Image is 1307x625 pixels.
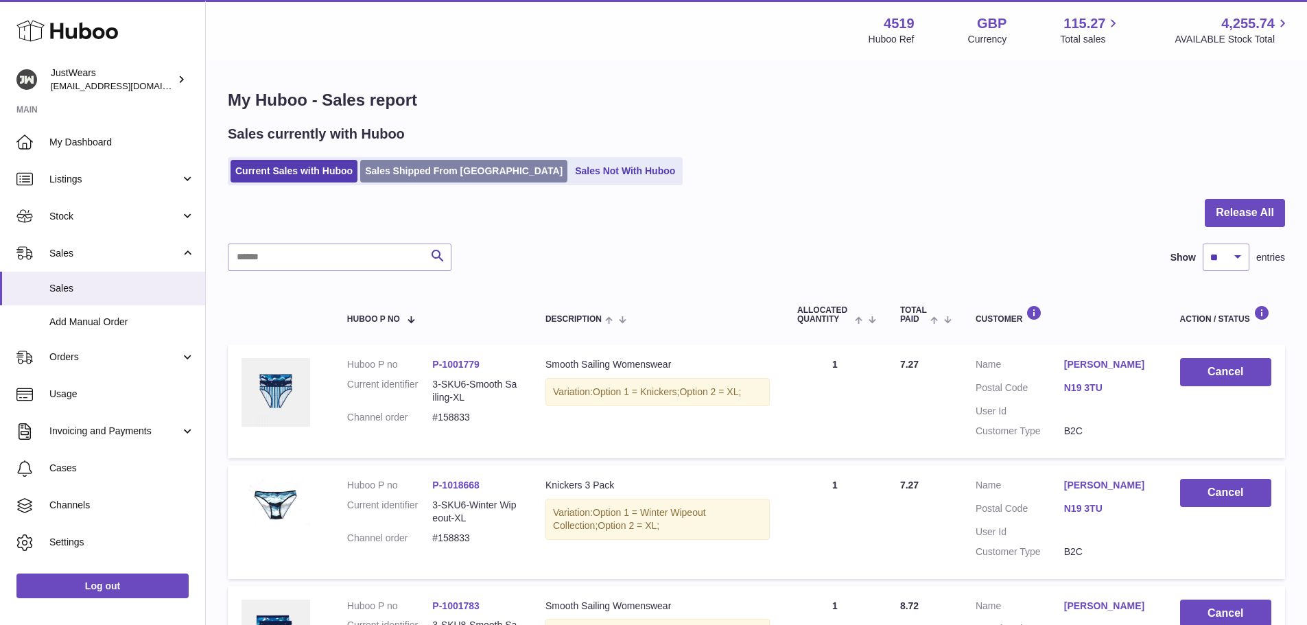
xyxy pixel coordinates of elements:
span: Channels [49,499,195,512]
span: Total sales [1060,33,1121,46]
span: Listings [49,173,180,186]
span: Huboo P no [347,315,400,324]
dd: B2C [1064,545,1153,558]
dd: 3-SKU6-Smooth Sailing-XL [432,378,518,404]
span: Orders [49,351,180,364]
dt: Current identifier [347,378,433,404]
span: Settings [49,536,195,549]
span: [EMAIL_ADDRESS][DOMAIN_NAME] [51,80,202,91]
a: [PERSON_NAME] [1064,358,1153,371]
a: P-1001779 [432,359,480,370]
span: Stock [49,210,180,223]
a: P-1001783 [432,600,480,611]
a: Sales Shipped From [GEOGRAPHIC_DATA] [360,160,567,182]
img: 45191722431970.jpg [242,358,310,427]
button: Cancel [1180,479,1271,507]
span: My Dashboard [49,136,195,149]
span: Invoicing and Payments [49,425,180,438]
span: Sales [49,282,195,295]
span: 7.27 [900,359,919,370]
span: entries [1256,251,1285,264]
div: Smooth Sailing Womenswear [545,600,770,613]
span: ALLOCATED Quantity [797,306,851,324]
button: Cancel [1180,358,1271,386]
dt: User Id [976,526,1064,539]
span: 8.72 [900,600,919,611]
span: 7.27 [900,480,919,491]
a: P-1018668 [432,480,480,491]
img: internalAdmin-4519@internal.huboo.com [16,69,37,90]
div: JustWears [51,67,174,93]
strong: GBP [977,14,1006,33]
span: AVAILABLE Stock Total [1175,33,1291,46]
dd: #158833 [432,411,518,424]
dt: Customer Type [976,425,1064,438]
img: 45191730998384.JPG [242,479,310,525]
dt: Postal Code [976,502,1064,519]
div: Action / Status [1180,305,1271,324]
span: Add Manual Order [49,316,195,329]
h1: My Huboo - Sales report [228,89,1285,111]
dt: Name [976,600,1064,616]
span: Option 2 = XL; [598,520,659,531]
dt: User Id [976,405,1064,418]
div: Currency [968,33,1007,46]
dd: #158833 [432,532,518,545]
dd: 3-SKU6-Winter Wipeout-XL [432,499,518,525]
dt: Huboo P no [347,479,433,492]
span: Option 1 = Knickers; [593,386,679,397]
a: [PERSON_NAME] [1064,479,1153,492]
dt: Huboo P no [347,600,433,613]
a: N19 3TU [1064,381,1153,394]
span: Usage [49,388,195,401]
dt: Name [976,479,1064,495]
h2: Sales currently with Huboo [228,125,405,143]
span: 115.27 [1063,14,1105,33]
div: Smooth Sailing Womenswear [545,358,770,371]
button: Release All [1205,199,1285,227]
dt: Current identifier [347,499,433,525]
a: Current Sales with Huboo [231,160,357,182]
dd: B2C [1064,425,1153,438]
span: Total paid [900,306,927,324]
a: Log out [16,574,189,598]
span: Option 1 = Winter Wipeout Collection; [553,507,706,531]
a: 4,255.74 AVAILABLE Stock Total [1175,14,1291,46]
td: 1 [784,465,886,579]
a: N19 3TU [1064,502,1153,515]
div: Huboo Ref [869,33,915,46]
dt: Postal Code [976,381,1064,398]
span: Sales [49,247,180,260]
span: Description [545,315,602,324]
dt: Channel order [347,411,433,424]
div: Variation: [545,378,770,406]
a: Sales Not With Huboo [570,160,680,182]
a: 115.27 Total sales [1060,14,1121,46]
span: Option 2 = XL; [679,386,741,397]
span: Cases [49,462,195,475]
div: Knickers 3 Pack [545,479,770,492]
dt: Channel order [347,532,433,545]
label: Show [1170,251,1196,264]
dt: Name [976,358,1064,375]
div: Customer [976,305,1153,324]
dt: Huboo P no [347,358,433,371]
strong: 4519 [884,14,915,33]
a: [PERSON_NAME] [1064,600,1153,613]
div: Variation: [545,499,770,540]
span: 4,255.74 [1221,14,1275,33]
td: 1 [784,344,886,458]
dt: Customer Type [976,545,1064,558]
